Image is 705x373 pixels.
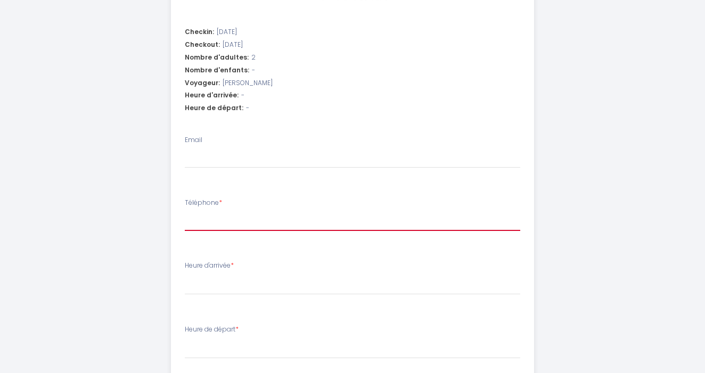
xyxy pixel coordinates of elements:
[185,27,214,37] span: Checkin:
[252,65,255,76] span: -
[217,27,237,37] span: [DATE]
[185,90,239,101] span: Heure d'arrivée:
[223,40,243,50] span: [DATE]
[185,78,220,88] span: Voyageur:
[185,40,220,50] span: Checkout:
[223,78,273,88] span: [PERSON_NAME]
[251,53,256,63] span: 2
[185,198,222,208] label: Téléphone
[185,325,239,335] label: Heure de départ
[185,65,249,76] span: Nombre d'enfants:
[185,53,249,63] span: Nombre d'adultes:
[185,135,202,145] label: Email
[246,103,249,113] span: -
[185,261,234,271] label: Heure d'arrivée
[185,103,243,113] span: Heure de départ:
[241,90,244,101] span: -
